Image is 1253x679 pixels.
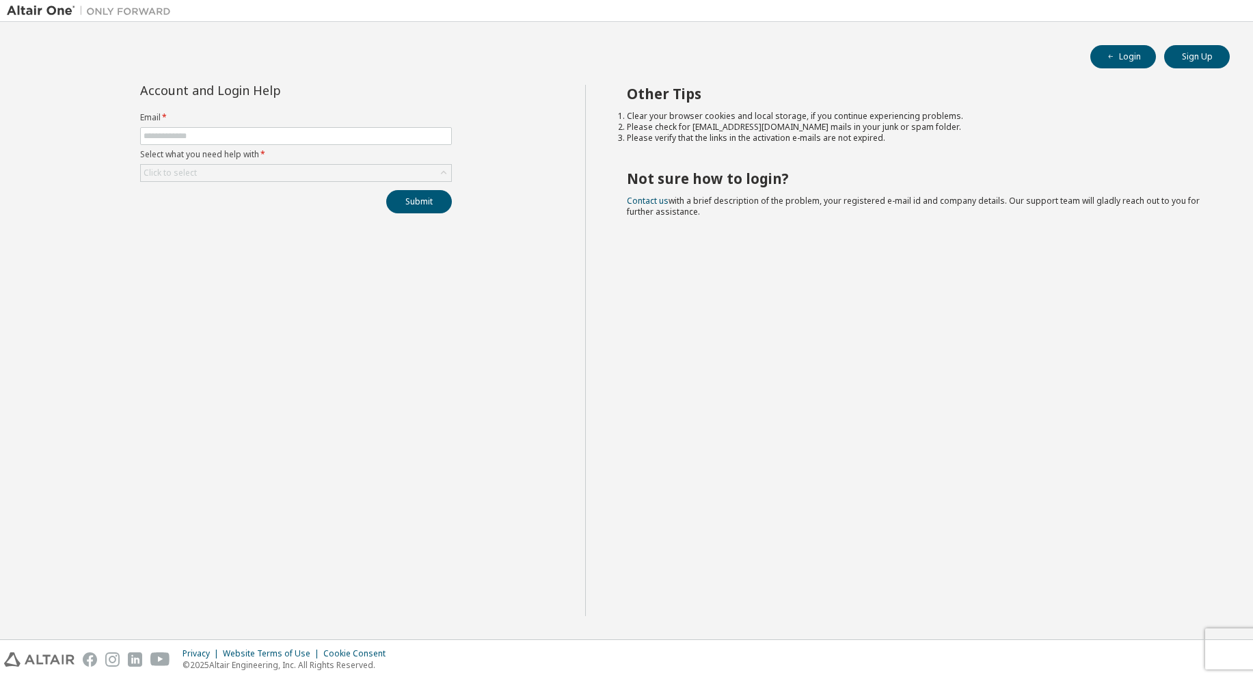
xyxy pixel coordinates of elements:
[1090,45,1156,68] button: Login
[83,652,97,667] img: facebook.svg
[627,195,669,207] a: Contact us
[140,85,390,96] div: Account and Login Help
[140,149,452,160] label: Select what you need help with
[4,652,75,667] img: altair_logo.svg
[183,648,223,659] div: Privacy
[223,648,323,659] div: Website Terms of Use
[7,4,178,18] img: Altair One
[627,195,1200,217] span: with a brief description of the problem, your registered e-mail id and company details. Our suppo...
[386,190,452,213] button: Submit
[128,652,142,667] img: linkedin.svg
[105,652,120,667] img: instagram.svg
[627,133,1205,144] li: Please verify that the links in the activation e-mails are not expired.
[141,165,451,181] div: Click to select
[627,122,1205,133] li: Please check for [EMAIL_ADDRESS][DOMAIN_NAME] mails in your junk or spam folder.
[627,111,1205,122] li: Clear your browser cookies and local storage, if you continue experiencing problems.
[150,652,170,667] img: youtube.svg
[627,85,1205,103] h2: Other Tips
[627,170,1205,187] h2: Not sure how to login?
[140,112,452,123] label: Email
[144,168,197,178] div: Click to select
[1164,45,1230,68] button: Sign Up
[323,648,394,659] div: Cookie Consent
[183,659,394,671] p: © 2025 Altair Engineering, Inc. All Rights Reserved.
